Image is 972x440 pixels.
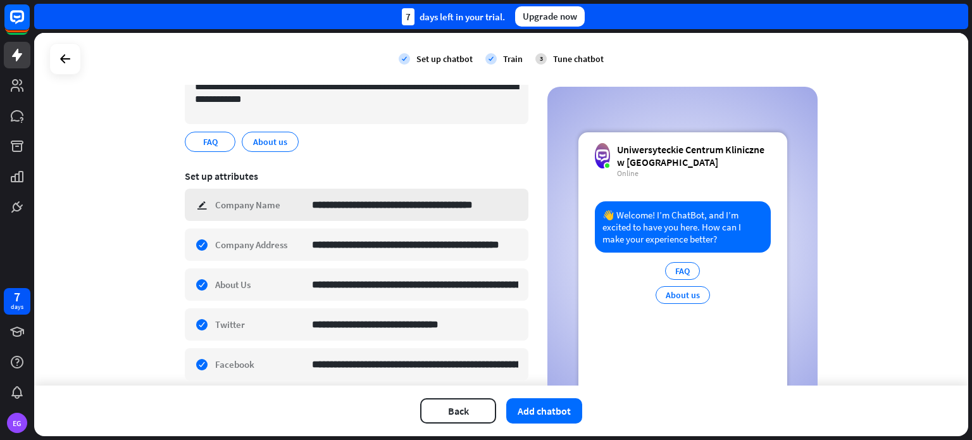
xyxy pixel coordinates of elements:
div: 3 [535,53,547,65]
button: Open LiveChat chat widget [10,5,48,43]
div: days left in your trial. [402,8,505,25]
span: About us [252,135,289,149]
i: check [485,53,497,65]
div: 7 [14,291,20,303]
div: About us [656,286,710,304]
div: Set up chatbot [416,53,473,65]
div: Tune chatbot [553,53,604,65]
div: Train [503,53,523,65]
div: Upgrade now [515,6,585,27]
a: 7 days [4,288,30,315]
div: Uniwersyteckie Centrum Kliniczne w [GEOGRAPHIC_DATA] [617,143,771,168]
div: FAQ [665,262,700,280]
div: EG [7,413,27,433]
span: FAQ [202,135,219,149]
div: Set up attributes [185,170,528,182]
button: Add chatbot [506,398,582,424]
div: 👋 Welcome! I’m ChatBot, and I’m excited to have you here. How can I make your experience better? [595,201,771,253]
i: check [399,53,410,65]
div: days [11,303,23,311]
div: 7 [402,8,414,25]
div: Online [617,168,771,179]
button: Back [420,398,496,424]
